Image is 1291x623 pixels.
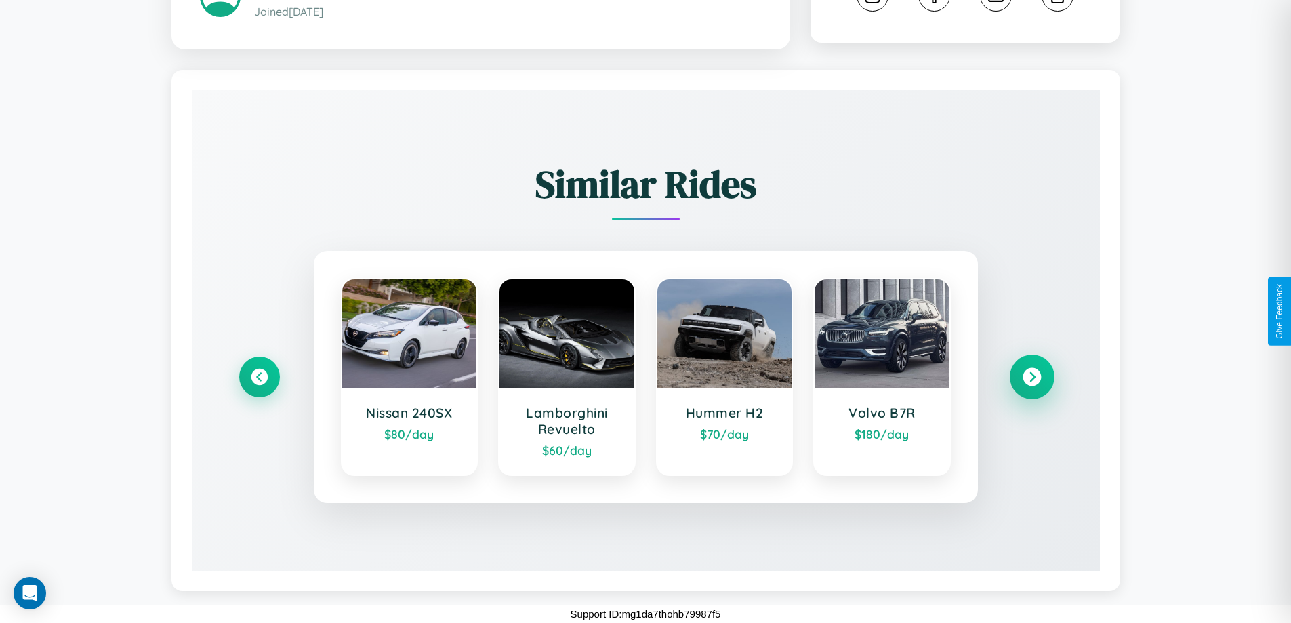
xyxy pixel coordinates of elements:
h3: Volvo B7R [828,405,936,421]
div: $ 70 /day [671,426,779,441]
div: Open Intercom Messenger [14,577,46,609]
div: $ 80 /day [356,426,464,441]
a: Hummer H2$70/day [656,278,794,476]
a: Nissan 240SX$80/day [341,278,478,476]
h2: Similar Rides [239,158,1052,210]
a: Lamborghini Revuelto$60/day [498,278,636,476]
h3: Hummer H2 [671,405,779,421]
div: $ 180 /day [828,426,936,441]
h3: Lamborghini Revuelto [513,405,621,437]
p: Joined [DATE] [254,2,762,22]
h3: Nissan 240SX [356,405,464,421]
p: Support ID: mg1da7thohb79987f5 [571,605,721,623]
a: Volvo B7R$180/day [813,278,951,476]
div: $ 60 /day [513,443,621,458]
div: Give Feedback [1275,284,1284,339]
